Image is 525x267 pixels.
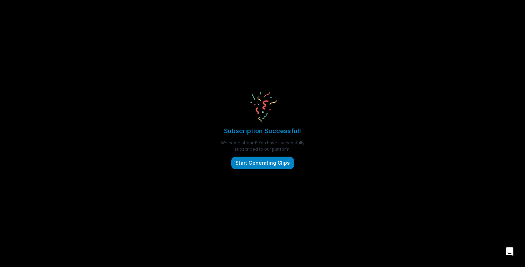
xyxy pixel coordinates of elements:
div: Welcome aboard! You have successfully subscribed to our platform! [214,140,311,152]
button: Start Generating Clips [231,157,294,169]
div: Open Intercom Messenger [501,243,518,260]
img: colorful_confetti.png [240,81,285,126]
div: Subscription Successful! [224,126,301,136]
